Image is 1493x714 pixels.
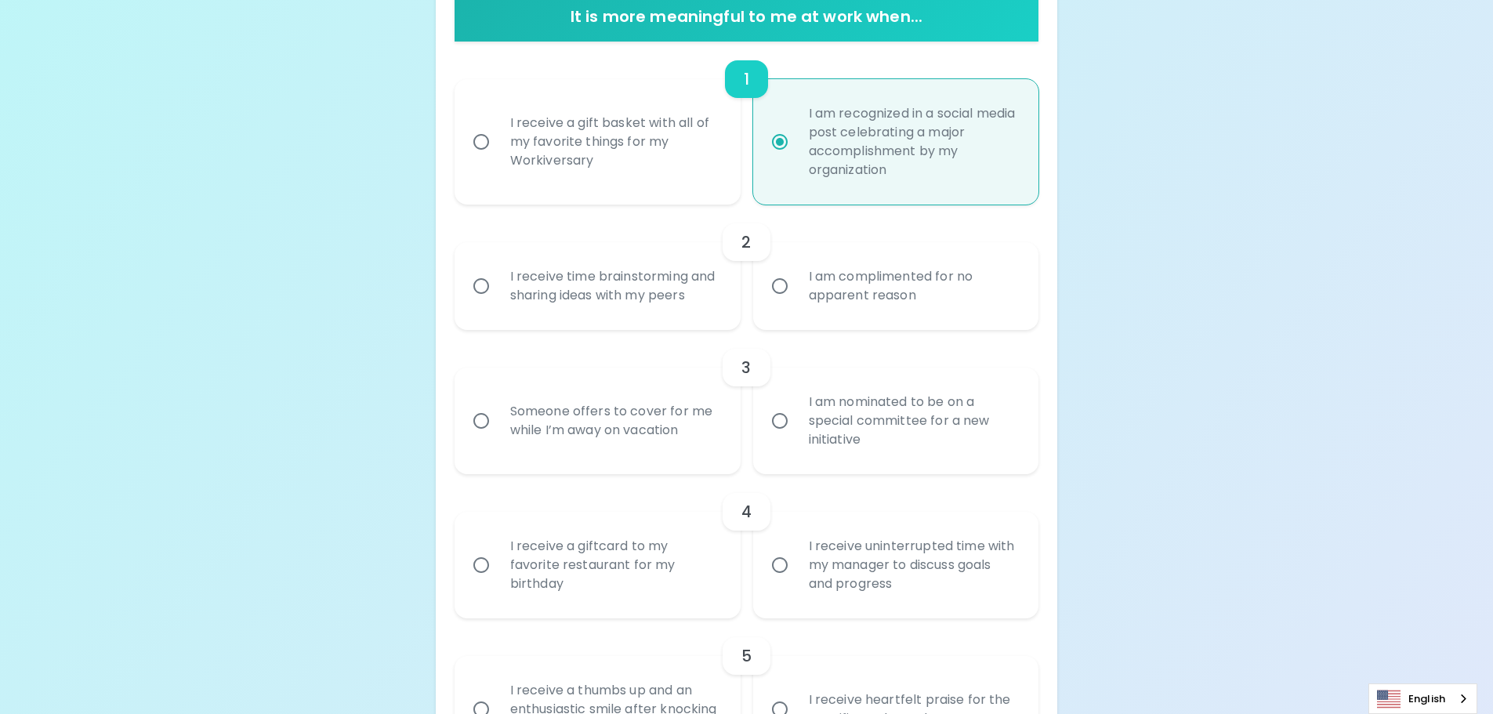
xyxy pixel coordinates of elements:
[1369,684,1477,713] a: English
[796,248,1031,324] div: I am complimented for no apparent reason
[455,474,1039,618] div: choice-group-check
[455,330,1039,474] div: choice-group-check
[498,518,732,612] div: I receive a giftcard to my favorite restaurant for my birthday
[741,230,751,255] h6: 2
[498,383,732,458] div: Someone offers to cover for me while I’m away on vacation
[741,643,752,669] h6: 5
[1368,683,1477,714] div: Language
[796,374,1031,468] div: I am nominated to be on a special committee for a new initiative
[461,4,1033,29] h6: It is more meaningful to me at work when...
[796,85,1031,198] div: I am recognized in a social media post celebrating a major accomplishment by my organization
[744,67,749,92] h6: 1
[741,499,752,524] h6: 4
[796,518,1031,612] div: I receive uninterrupted time with my manager to discuss goals and progress
[455,42,1039,205] div: choice-group-check
[455,205,1039,330] div: choice-group-check
[498,95,732,189] div: I receive a gift basket with all of my favorite things for my Workiversary
[498,248,732,324] div: I receive time brainstorming and sharing ideas with my peers
[1368,683,1477,714] aside: Language selected: English
[741,355,751,380] h6: 3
